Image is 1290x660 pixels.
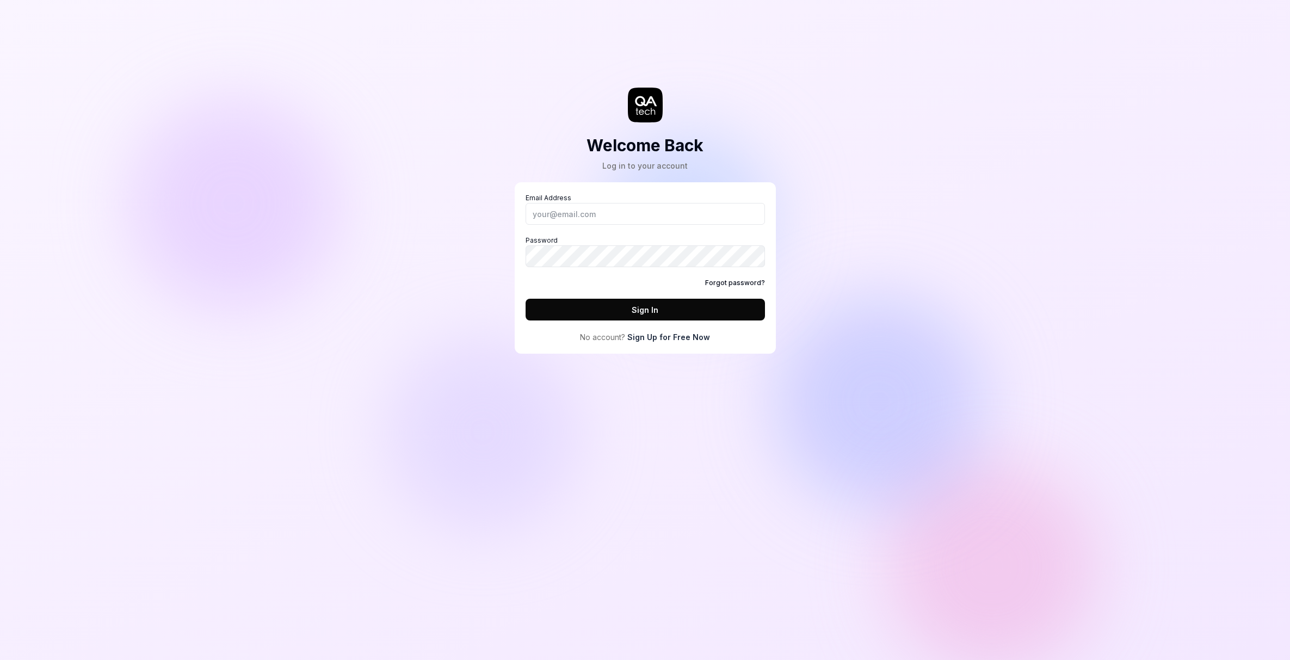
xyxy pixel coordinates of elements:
[627,331,710,343] a: Sign Up for Free Now
[705,278,765,288] a: Forgot password?
[526,193,765,225] label: Email Address
[526,245,765,267] input: Password
[526,299,765,320] button: Sign In
[587,133,703,158] h2: Welcome Back
[526,236,765,267] label: Password
[580,331,625,343] span: No account?
[526,203,765,225] input: Email Address
[587,160,703,171] div: Log in to your account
